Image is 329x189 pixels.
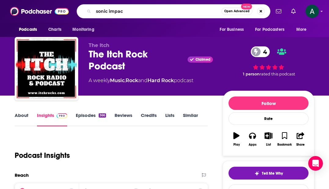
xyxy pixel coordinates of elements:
[48,25,61,34] span: Charts
[305,5,319,18] button: Show profile menu
[72,25,94,34] span: Monitoring
[148,78,174,83] a: Hard Rock
[57,113,67,118] img: Podchaser Pro
[183,112,198,126] a: Similar
[15,24,45,35] button: open menu
[273,6,284,16] a: Show notifications dropdown
[289,6,298,16] a: Show notifications dropdown
[220,25,244,34] span: For Business
[228,96,309,110] button: Follow
[251,24,293,35] button: open menu
[37,112,67,126] a: InsightsPodchaser Pro
[241,4,252,9] span: New
[15,151,70,160] h1: Podcast Insights
[296,25,307,34] span: More
[233,143,240,147] div: Play
[223,42,314,80] div: 4 1 personrated this podcast
[93,6,221,16] input: Search podcasts, credits, & more...
[277,143,292,147] div: Bookmark
[228,112,309,125] div: Rate
[255,25,284,34] span: For Podcasters
[196,58,210,61] span: Claimed
[249,143,257,147] div: Apps
[224,10,250,13] span: Open Advanced
[99,113,106,118] div: 366
[115,112,132,126] a: Reviews
[215,24,251,35] button: open menu
[308,156,323,171] div: Open Intercom Messenger
[165,112,174,126] a: Lists
[141,112,157,126] a: Credits
[262,171,283,176] span: Tell Me Why
[221,8,252,15] button: Open AdvancedNew
[293,128,309,150] button: Share
[68,24,102,35] button: open menu
[228,167,309,180] button: tell me why sparkleTell Me Why
[292,24,314,35] button: open menu
[243,72,260,76] span: 1 person
[296,143,305,147] div: Share
[244,128,260,150] button: Apps
[260,72,295,76] span: rated this podcast
[77,4,270,18] div: Search podcasts, credits, & more...
[16,38,77,99] img: The Itch Rock Podcast
[126,78,138,83] a: Rock
[15,112,28,126] a: About
[251,46,270,57] a: 4
[19,25,37,34] span: Podcasts
[76,112,106,126] a: Episodes366
[89,77,193,84] div: A weekly podcast
[44,24,65,35] a: Charts
[261,128,276,150] button: List
[305,5,319,18] img: User Profile
[110,78,125,83] a: Music
[305,5,319,18] span: Logged in as ashley88139
[138,78,148,83] span: and
[15,172,29,178] h2: Reach
[276,128,292,150] button: Bookmark
[10,5,69,17] img: Podchaser - Follow, Share and Rate Podcasts
[266,143,271,147] div: List
[257,46,270,57] span: 4
[228,128,244,150] button: Play
[254,171,259,176] img: tell me why sparkle
[89,42,109,48] span: The Itch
